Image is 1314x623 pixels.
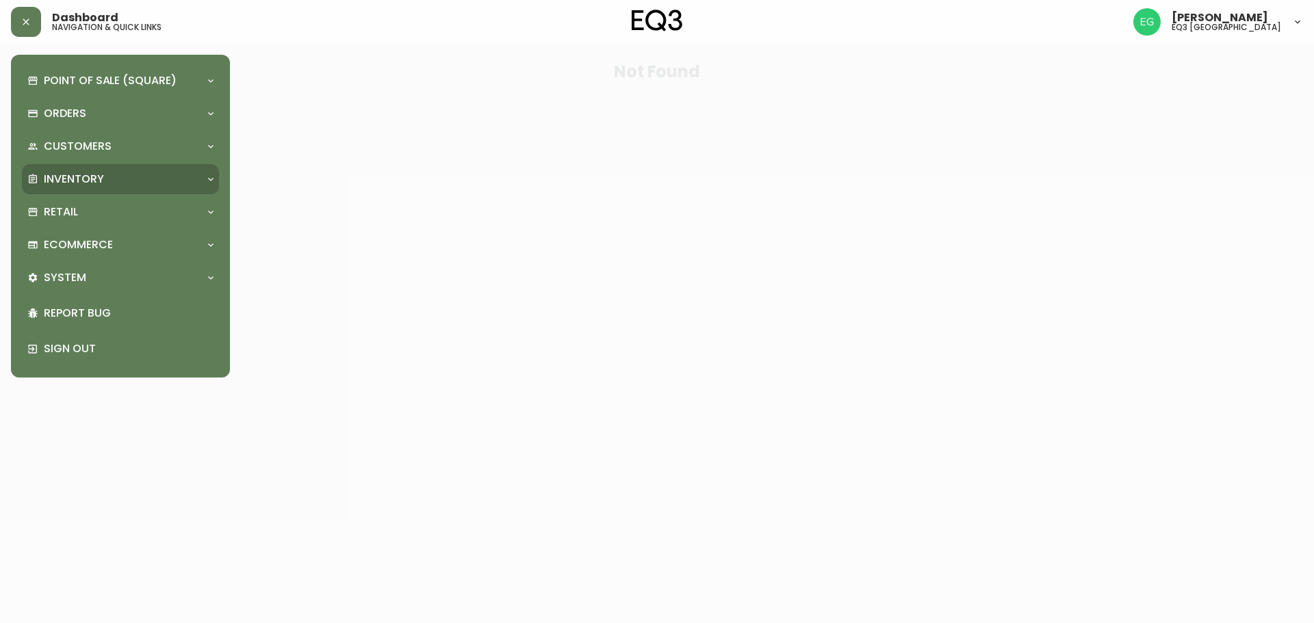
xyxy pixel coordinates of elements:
[44,306,214,321] p: Report Bug
[1133,8,1161,36] img: db11c1629862fe82d63d0774b1b54d2b
[44,204,78,220] p: Retail
[1172,23,1281,31] h5: eq3 [GEOGRAPHIC_DATA]
[52,23,162,31] h5: navigation & quick links
[22,197,219,227] div: Retail
[22,131,219,161] div: Customers
[22,295,219,331] div: Report Bug
[632,10,682,31] img: logo
[44,270,86,285] p: System
[1172,12,1268,23] span: [PERSON_NAME]
[22,230,219,260] div: Ecommerce
[44,341,214,356] p: Sign Out
[52,12,118,23] span: Dashboard
[22,331,219,367] div: Sign Out
[22,164,219,194] div: Inventory
[44,237,113,252] p: Ecommerce
[44,106,86,121] p: Orders
[44,172,104,187] p: Inventory
[22,98,219,129] div: Orders
[22,66,219,96] div: Point of Sale (Square)
[44,73,177,88] p: Point of Sale (Square)
[44,139,112,154] p: Customers
[22,263,219,293] div: System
